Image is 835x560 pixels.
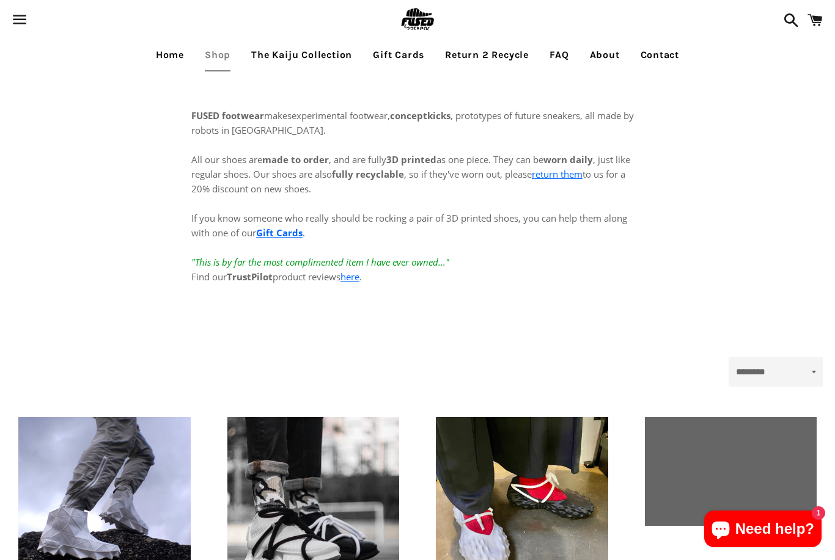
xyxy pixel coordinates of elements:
[191,137,644,284] p: All our shoes are , and are fully as one piece. They can be , just like regular shoes. Our shoes ...
[256,227,303,239] a: Gift Cards
[701,511,825,550] inbox-online-store-chat: Shopify online store chat
[540,40,578,70] a: FAQ
[147,40,193,70] a: Home
[645,417,817,526] a: Slate-Black
[364,40,433,70] a: Gift Cards
[340,271,359,283] a: here
[242,40,361,70] a: The Kaiju Collection
[386,153,436,165] strong: 3D printed
[262,153,329,165] strong: made to order
[332,168,404,180] strong: fully recyclable
[532,168,583,180] a: return them
[543,153,593,165] strong: worn daily
[631,40,689,70] a: Contact
[581,40,629,70] a: About
[196,40,240,70] a: Shop
[191,256,449,268] em: "This is by far the most complimented item I have ever owned..."
[436,40,538,70] a: Return 2 Recycle
[390,109,451,122] strong: conceptkicks
[191,109,292,122] span: makes
[191,109,634,136] span: experimental footwear, , prototypes of future sneakers, all made by robots in [GEOGRAPHIC_DATA].
[227,271,273,283] strong: TrustPilot
[191,109,264,122] strong: FUSED footwear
